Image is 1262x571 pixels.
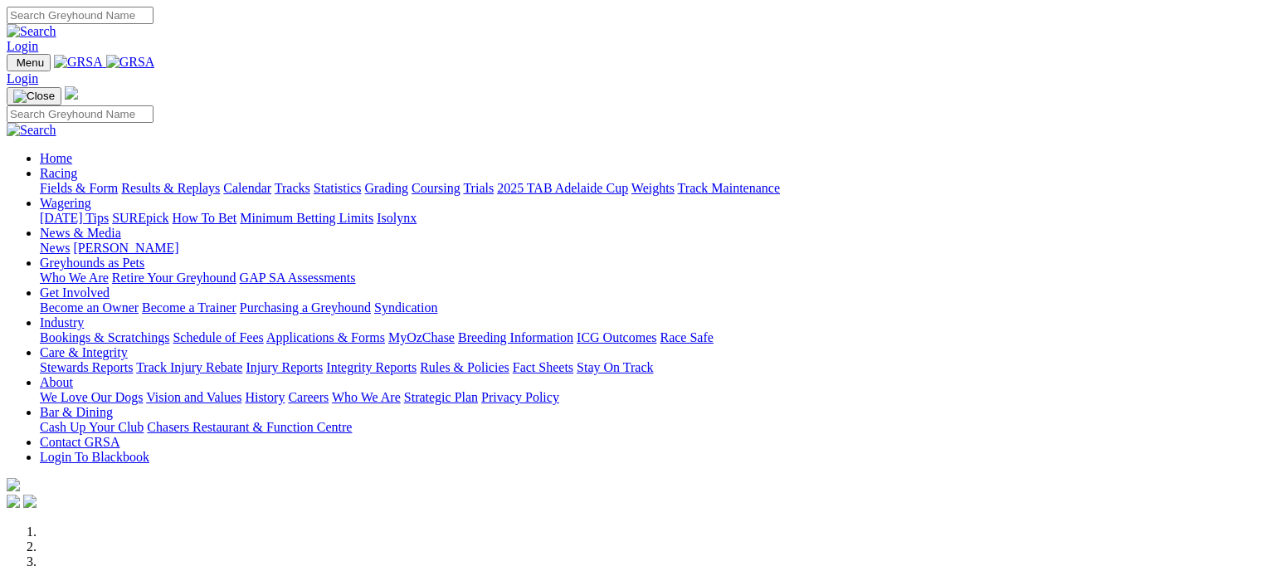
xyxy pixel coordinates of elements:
[112,211,168,225] a: SUREpick
[54,55,103,70] img: GRSA
[240,271,356,285] a: GAP SA Assessments
[577,330,656,344] a: ICG Outcomes
[420,360,509,374] a: Rules & Policies
[146,390,241,404] a: Vision and Values
[240,211,373,225] a: Minimum Betting Limits
[40,315,84,329] a: Industry
[631,181,675,195] a: Weights
[678,181,780,195] a: Track Maintenance
[7,495,20,508] img: facebook.svg
[40,151,72,165] a: Home
[377,211,417,225] a: Isolynx
[40,390,1255,405] div: About
[40,450,149,464] a: Login To Blackbook
[40,166,77,180] a: Racing
[7,123,56,138] img: Search
[40,435,119,449] a: Contact GRSA
[40,330,1255,345] div: Industry
[40,226,121,240] a: News & Media
[112,271,236,285] a: Retire Your Greyhound
[388,330,455,344] a: MyOzChase
[7,39,38,53] a: Login
[332,390,401,404] a: Who We Are
[106,55,155,70] img: GRSA
[40,271,109,285] a: Who We Are
[275,181,310,195] a: Tracks
[173,211,237,225] a: How To Bet
[7,7,153,24] input: Search
[40,300,139,315] a: Become an Owner
[481,390,559,404] a: Privacy Policy
[240,300,371,315] a: Purchasing a Greyhound
[463,181,494,195] a: Trials
[365,181,408,195] a: Grading
[40,360,1255,375] div: Care & Integrity
[73,241,178,255] a: [PERSON_NAME]
[40,390,143,404] a: We Love Our Dogs
[404,390,478,404] a: Strategic Plan
[314,181,362,195] a: Statistics
[7,478,20,491] img: logo-grsa-white.png
[23,495,37,508] img: twitter.svg
[374,300,437,315] a: Syndication
[266,330,385,344] a: Applications & Forms
[65,86,78,100] img: logo-grsa-white.png
[40,360,133,374] a: Stewards Reports
[577,360,653,374] a: Stay On Track
[40,271,1255,285] div: Greyhounds as Pets
[121,181,220,195] a: Results & Replays
[497,181,628,195] a: 2025 TAB Adelaide Cup
[7,87,61,105] button: Toggle navigation
[40,196,91,210] a: Wagering
[245,390,285,404] a: History
[40,241,70,255] a: News
[40,405,113,419] a: Bar & Dining
[40,375,73,389] a: About
[40,241,1255,256] div: News & Media
[40,211,109,225] a: [DATE] Tips
[326,360,417,374] a: Integrity Reports
[40,181,1255,196] div: Racing
[246,360,323,374] a: Injury Reports
[40,300,1255,315] div: Get Involved
[7,54,51,71] button: Toggle navigation
[40,181,118,195] a: Fields & Form
[142,300,236,315] a: Become a Trainer
[40,256,144,270] a: Greyhounds as Pets
[660,330,713,344] a: Race Safe
[288,390,329,404] a: Careers
[40,211,1255,226] div: Wagering
[40,345,128,359] a: Care & Integrity
[40,330,169,344] a: Bookings & Scratchings
[173,330,263,344] a: Schedule of Fees
[513,360,573,374] a: Fact Sheets
[40,285,110,300] a: Get Involved
[7,71,38,85] a: Login
[412,181,460,195] a: Coursing
[17,56,44,69] span: Menu
[7,105,153,123] input: Search
[458,330,573,344] a: Breeding Information
[136,360,242,374] a: Track Injury Rebate
[147,420,352,434] a: Chasers Restaurant & Function Centre
[223,181,271,195] a: Calendar
[40,420,1255,435] div: Bar & Dining
[13,90,55,103] img: Close
[40,420,144,434] a: Cash Up Your Club
[7,24,56,39] img: Search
